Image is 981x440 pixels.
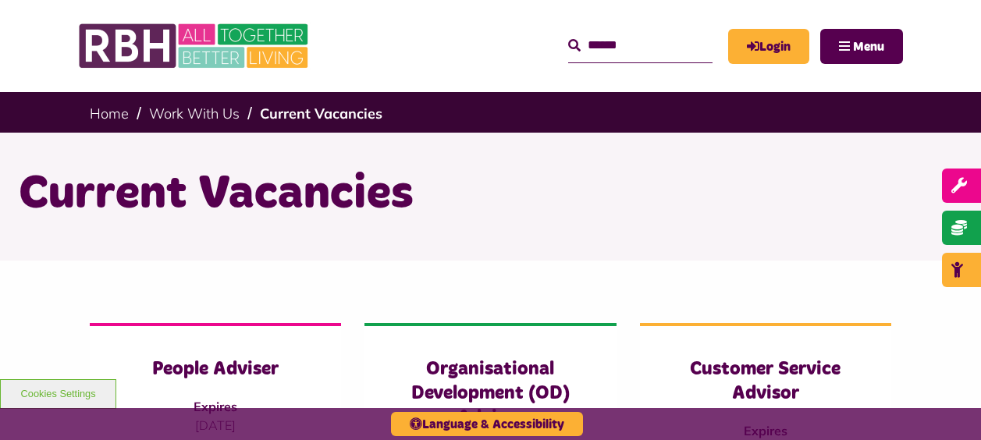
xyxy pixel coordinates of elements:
strong: Expires [194,399,237,414]
h3: Organisational Development (OD) Adviser [396,357,585,431]
h1: Current Vacancies [19,164,963,225]
button: Language & Accessibility [391,412,583,436]
span: Menu [853,41,884,53]
button: Navigation [820,29,903,64]
a: Home [90,105,129,122]
h3: People Adviser [121,357,310,381]
img: RBH [78,16,312,76]
iframe: Netcall Web Assistant for live chat [911,370,981,440]
a: MyRBH [728,29,809,64]
a: Current Vacancies [260,105,382,122]
h3: Customer Service Advisor [671,357,860,406]
a: Work With Us [149,105,240,122]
